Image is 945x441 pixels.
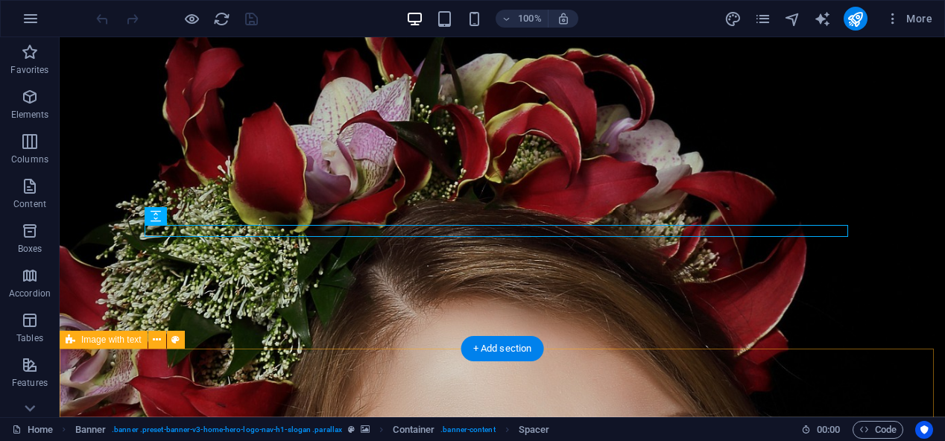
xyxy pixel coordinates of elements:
span: : [827,424,829,435]
button: design [724,10,742,28]
h6: Session time [801,421,841,439]
span: More [885,11,932,26]
span: Click to select. Double-click to edit [393,421,434,439]
span: Code [859,421,897,439]
button: Usercentrics [915,421,933,439]
i: Design (Ctrl+Alt+Y) [724,10,742,28]
span: Click to select. Double-click to edit [519,421,550,439]
button: More [879,7,938,31]
i: AI Writer [814,10,831,28]
div: + Add section [461,336,544,361]
i: This element contains a background [361,425,370,434]
p: Accordion [9,288,51,299]
span: Click to select. Double-click to edit [75,421,107,439]
h6: 100% [518,10,542,28]
p: Favorites [10,64,48,76]
button: 100% [496,10,549,28]
button: text_generator [814,10,832,28]
p: Features [12,377,48,389]
p: Content [13,198,46,210]
nav: breadcrumb [75,421,550,439]
button: reload [212,10,230,28]
button: pages [754,10,772,28]
span: . banner .preset-banner-v3-home-hero-logo-nav-h1-slogan .parallax [112,421,342,439]
p: Elements [11,109,49,121]
button: navigator [784,10,802,28]
span: 00 00 [817,421,840,439]
button: Code [853,421,903,439]
i: This element is a customizable preset [348,425,355,434]
i: Pages (Ctrl+Alt+S) [754,10,771,28]
p: Boxes [18,243,42,255]
p: Columns [11,153,48,165]
a: Click to cancel selection. Double-click to open Pages [12,421,53,439]
span: Image with text [81,335,142,344]
p: Tables [16,332,43,344]
i: Navigator [784,10,801,28]
button: publish [844,7,867,31]
span: . banner-content [440,421,495,439]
